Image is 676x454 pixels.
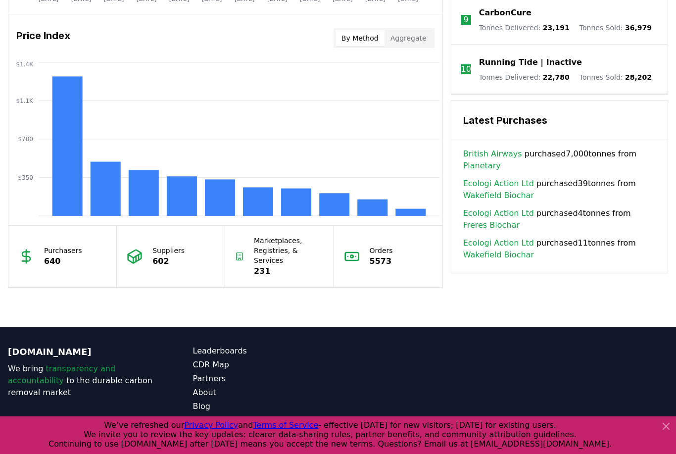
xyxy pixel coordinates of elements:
[625,73,652,81] span: 28,202
[370,246,393,255] p: Orders
[463,249,534,261] a: Wakefield Biochar
[152,246,185,255] p: Suppliers
[463,219,520,231] a: Freres Biochar
[193,414,338,426] a: Terms of Service
[44,255,82,267] p: 640
[193,359,338,371] a: CDR Map
[463,160,501,172] a: Planetary
[479,23,570,33] p: Tonnes Delivered :
[370,255,393,267] p: 5573
[463,178,656,202] span: purchased 39 tonnes from
[385,30,433,46] button: Aggregate
[254,265,323,277] p: 231
[463,178,534,190] a: Ecologi Action Ltd
[44,246,82,255] p: Purchasers
[16,28,70,48] h3: Price Index
[16,61,34,68] tspan: $1.4K
[579,72,652,82] p: Tonnes Sold :
[579,23,652,33] p: Tonnes Sold :
[463,190,534,202] a: Wakefield Biochar
[16,98,34,104] tspan: $1.1K
[8,364,115,385] span: transparency and accountability
[479,56,582,68] a: Running Tide | Inactive
[8,345,153,359] p: [DOMAIN_NAME]
[543,24,570,32] span: 23,191
[461,63,471,75] p: 10
[463,148,656,172] span: purchased 7,000 tonnes from
[193,373,338,385] a: Partners
[463,113,656,128] h3: Latest Purchases
[18,136,33,143] tspan: $700
[463,207,656,231] span: purchased 4 tonnes from
[479,7,531,19] a: CarbonCure
[463,237,656,261] span: purchased 11 tonnes from
[18,174,33,181] tspan: $350
[625,24,652,32] span: 36,979
[8,363,153,399] p: We bring to the durable carbon removal market
[463,237,534,249] a: Ecologi Action Ltd
[152,255,185,267] p: 602
[254,236,323,265] p: Marketplaces, Registries, & Services
[463,207,534,219] a: Ecologi Action Ltd
[543,73,570,81] span: 22,780
[464,14,469,26] p: 9
[193,345,338,357] a: Leaderboards
[193,387,338,399] a: About
[463,148,522,160] a: British Airways
[193,401,338,412] a: Blog
[336,30,385,46] button: By Method
[479,72,570,82] p: Tonnes Delivered :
